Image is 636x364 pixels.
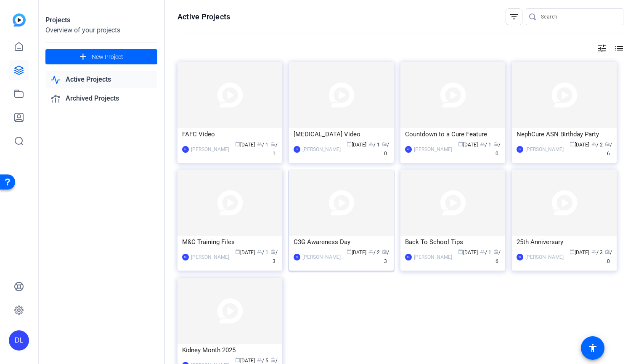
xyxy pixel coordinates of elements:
span: / 1 [480,142,491,148]
span: group [591,249,596,254]
a: Active Projects [45,71,157,88]
span: [DATE] [570,250,589,255]
span: group [368,141,374,146]
span: / 5 [257,358,268,364]
span: calendar_today [458,249,463,254]
div: [PERSON_NAME] [191,145,229,154]
span: radio [270,249,276,254]
span: group [257,357,262,362]
span: / 1 [270,142,278,157]
div: DL [517,254,523,260]
mat-icon: filter_list [509,12,519,22]
span: / 1 [257,250,268,255]
div: Kidney Month 2025 [182,344,278,356]
div: [PERSON_NAME] [525,253,564,261]
span: / 2 [591,142,603,148]
div: DL [294,254,300,260]
span: / 1 [480,250,491,255]
span: / 3 [591,250,603,255]
span: radio [493,249,498,254]
span: group [257,141,262,146]
div: [PERSON_NAME] [414,253,452,261]
span: / 2 [368,250,380,255]
span: / 0 [382,142,389,157]
span: [DATE] [235,142,255,148]
span: group [480,249,485,254]
div: NephCure ASN Birthday Party [517,128,612,141]
span: [DATE] [235,358,255,364]
span: / 0 [605,250,612,264]
div: DL [294,146,300,153]
span: / 1 [257,142,268,148]
span: group [368,249,374,254]
div: [PERSON_NAME] [414,145,452,154]
span: New Project [92,53,123,61]
div: DL [182,146,189,153]
div: Overview of your projects [45,25,157,35]
span: radio [605,249,610,254]
span: calendar_today [570,249,575,254]
div: Projects [45,15,157,25]
span: / 3 [382,250,389,264]
a: Archived Projects [45,90,157,107]
div: Back To School Tips [405,236,501,248]
span: group [591,141,596,146]
span: radio [270,141,276,146]
span: calendar_today [235,249,240,254]
div: DL [9,330,29,351]
span: [DATE] [570,142,589,148]
span: calendar_today [570,141,575,146]
div: DL [517,146,523,153]
div: 25th Anniversary [517,236,612,248]
span: [DATE] [458,142,478,148]
div: [MEDICAL_DATA] Video [294,128,389,141]
div: DL [182,254,189,260]
mat-icon: tune [597,43,607,53]
div: [PERSON_NAME] [302,145,341,154]
span: calendar_today [347,141,352,146]
mat-icon: list [613,43,623,53]
button: New Project [45,49,157,64]
span: [DATE] [458,250,478,255]
span: / 6 [605,142,612,157]
span: radio [270,357,276,362]
div: FAFC Video [182,128,278,141]
span: calendar_today [235,141,240,146]
div: Countdown to a Cure Feature [405,128,501,141]
span: group [480,141,485,146]
div: [PERSON_NAME] [302,253,341,261]
div: [PERSON_NAME] [191,253,229,261]
h1: Active Projects [178,12,230,22]
span: / 3 [270,250,278,264]
span: calendar_today [347,249,352,254]
div: M&C Training Files [182,236,278,248]
span: radio [605,141,610,146]
span: / 1 [368,142,380,148]
span: / 6 [493,250,501,264]
img: blue-gradient.svg [13,13,26,27]
mat-icon: accessibility [588,343,598,353]
div: C3G Awareness Day [294,236,389,248]
span: calendar_today [458,141,463,146]
div: [PERSON_NAME] [525,145,564,154]
span: [DATE] [235,250,255,255]
input: Search [541,12,617,22]
span: calendar_today [235,357,240,362]
span: radio [382,141,387,146]
span: radio [382,249,387,254]
span: radio [493,141,498,146]
span: group [257,249,262,254]
span: [DATE] [347,142,366,148]
span: / 0 [493,142,501,157]
span: [DATE] [347,250,366,255]
div: DL [405,254,412,260]
mat-icon: add [78,52,88,62]
div: KC [405,146,412,153]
